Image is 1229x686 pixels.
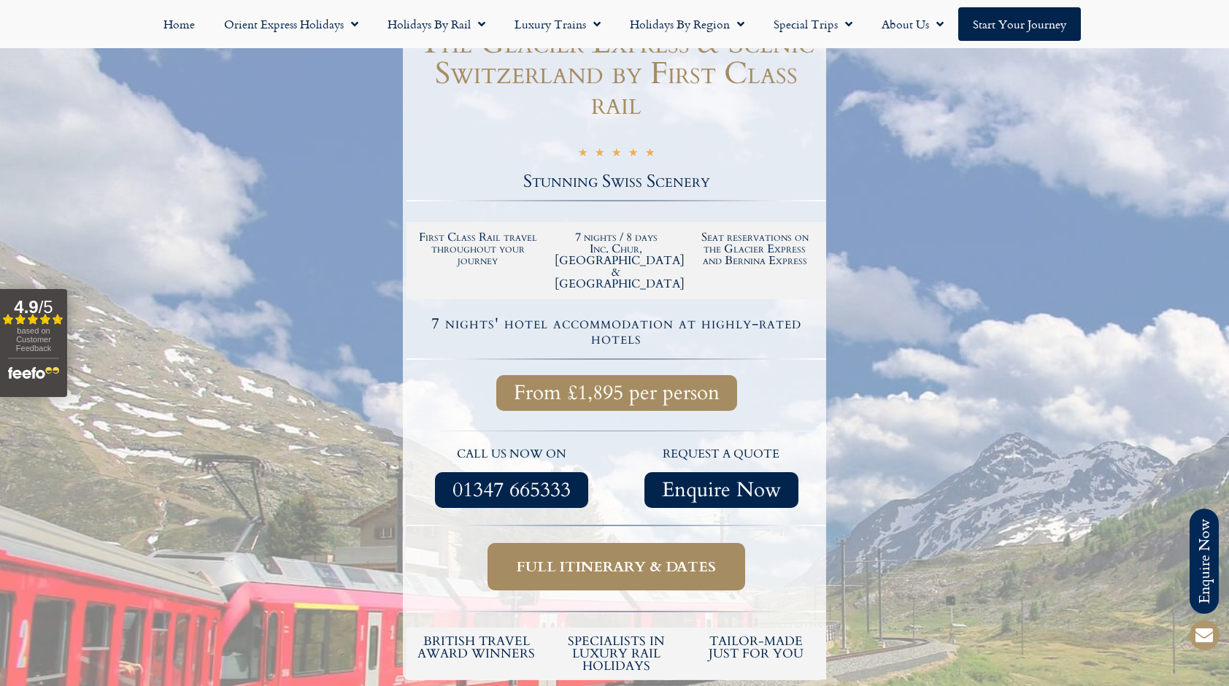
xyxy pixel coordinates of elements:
[7,7,1222,41] nav: Menu
[595,146,604,163] i: ★
[409,316,824,347] h4: 7 nights' hotel accommodation at highly-rated hotels
[693,635,819,660] h5: tailor-made just for you
[555,231,679,290] h2: 7 nights / 8 days Inc. Chur, [GEOGRAPHIC_DATA] & [GEOGRAPHIC_DATA]
[514,384,720,402] span: From £1,895 per person
[612,146,621,163] i: ★
[624,445,820,464] p: request a quote
[407,173,826,190] h2: Stunning Swiss Scenery
[452,481,571,499] span: 01347 665333
[500,7,615,41] a: Luxury Trains
[554,635,679,672] h6: Specialists in luxury rail holidays
[435,472,588,508] a: 01347 665333
[416,231,540,266] h2: First Class Rail travel throughout your journey
[578,146,587,163] i: ★
[693,231,817,266] h2: Seat reservations on the Glacier Express and Bernina Express
[149,7,209,41] a: Home
[209,7,373,41] a: Orient Express Holidays
[759,7,867,41] a: Special Trips
[373,7,500,41] a: Holidays by Rail
[958,7,1081,41] a: Start your Journey
[645,146,655,163] i: ★
[578,144,655,163] div: 5/5
[615,7,759,41] a: Holidays by Region
[496,375,737,411] a: From £1,895 per person
[662,481,781,499] span: Enquire Now
[407,28,826,120] h1: The Glacier Express & Scenic Switzerland by First Class rail
[644,472,798,508] a: Enquire Now
[867,7,958,41] a: About Us
[488,543,745,590] a: Full itinerary & dates
[414,635,539,660] h5: British Travel Award winners
[414,445,609,464] p: call us now on
[628,146,638,163] i: ★
[517,558,716,576] span: Full itinerary & dates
